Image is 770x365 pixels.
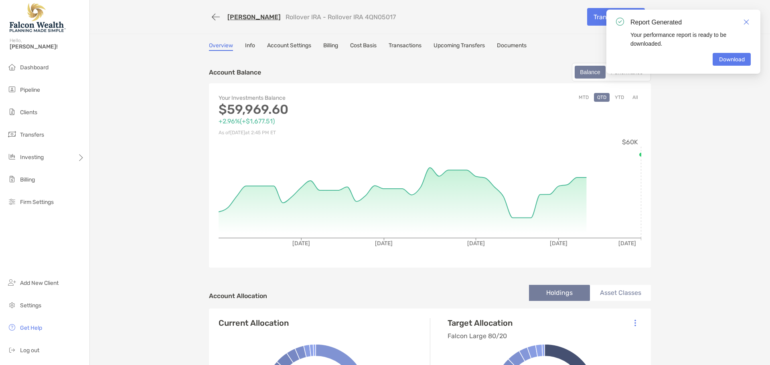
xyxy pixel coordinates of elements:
[267,42,311,51] a: Account Settings
[629,93,641,102] button: All
[7,174,17,184] img: billing icon
[350,42,377,51] a: Cost Basis
[389,42,421,51] a: Transactions
[20,131,44,138] span: Transfers
[7,323,17,332] img: get-help icon
[219,318,289,328] h4: Current Allocation
[616,18,624,26] img: icon notification
[448,318,513,328] h4: Target Allocation
[497,42,527,51] a: Documents
[20,176,35,183] span: Billing
[634,319,636,327] img: Icon List Menu
[20,199,54,206] span: Firm Settings
[448,331,513,341] p: Falcon Large 80/20
[7,62,17,72] img: dashboard icon
[7,300,17,310] img: settings icon
[20,64,49,71] span: Dashboard
[622,138,638,146] tspan: $60K
[572,63,651,81] div: segmented control
[20,109,37,116] span: Clients
[227,13,281,21] a: [PERSON_NAME]
[529,285,590,301] li: Holdings
[630,18,751,27] div: Report Generated
[245,42,255,51] a: Info
[219,116,430,126] p: +2.96% ( +$1,677.51 )
[575,67,605,78] div: Balance
[10,43,85,50] span: [PERSON_NAME]!
[590,285,651,301] li: Asset Classes
[550,240,567,247] tspan: [DATE]
[10,3,66,32] img: Falcon Wealth Planning Logo
[587,8,645,26] a: Transfer Funds
[286,13,396,21] p: Rollover IRA - Rollover IRA 4QN05017
[7,85,17,94] img: pipeline icon
[713,53,751,66] a: Download
[20,347,39,354] span: Log out
[20,87,40,93] span: Pipeline
[219,93,430,103] p: Your Investments Balance
[594,93,610,102] button: QTD
[467,240,485,247] tspan: [DATE]
[742,18,751,26] a: Close
[744,19,749,25] img: icon close
[209,42,233,51] a: Overview
[7,197,17,206] img: firm-settings icon
[7,152,17,161] img: investing icon
[20,325,42,331] span: Get Help
[630,30,751,48] div: Your performance report is ready to be downloaded.
[219,105,430,115] p: $59,969.60
[7,107,17,117] img: clients icon
[375,240,393,247] tspan: [DATE]
[434,42,485,51] a: Upcoming Transfers
[7,278,17,287] img: add_new_client icon
[618,240,636,247] tspan: [DATE]
[575,93,592,102] button: MTD
[20,280,59,286] span: Add New Client
[323,42,338,51] a: Billing
[20,154,44,161] span: Investing
[20,302,41,309] span: Settings
[209,292,267,300] h4: Account Allocation
[7,345,17,355] img: logout icon
[219,128,430,138] p: As of [DATE] at 2:45 PM ET
[7,129,17,139] img: transfers icon
[292,240,310,247] tspan: [DATE]
[612,93,627,102] button: YTD
[209,67,261,77] p: Account Balance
